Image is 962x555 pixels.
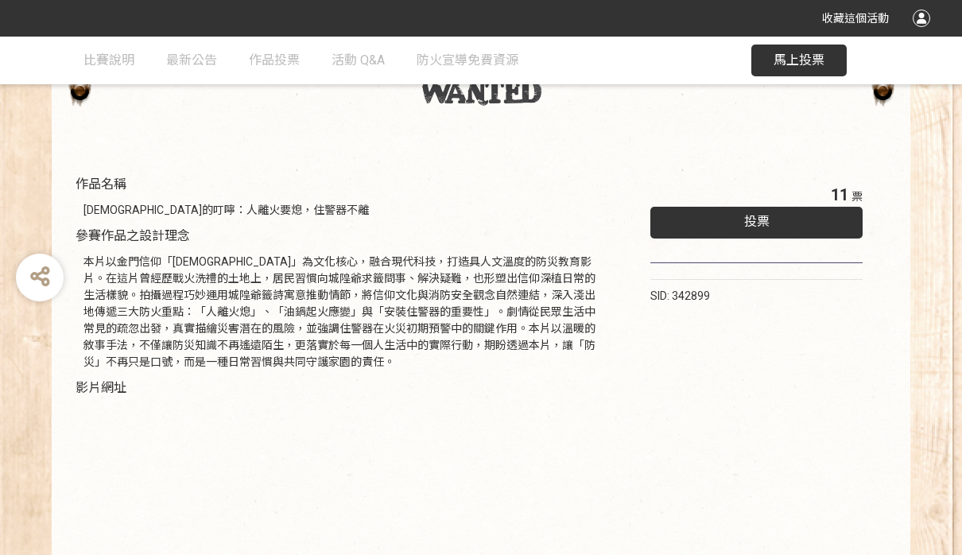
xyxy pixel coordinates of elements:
span: 馬上投票 [774,52,824,68]
span: 防火宣導免費資源 [417,52,518,68]
a: 比賽說明 [83,37,134,84]
a: 作品投票 [249,37,300,84]
span: 作品名稱 [76,177,126,192]
a: 最新公告 [166,37,217,84]
span: 活動 Q&A [332,52,385,68]
span: 11 [831,185,848,204]
span: 最新公告 [166,52,217,68]
span: 票 [851,190,863,203]
span: 參賽作品之設計理念 [76,228,190,243]
span: 作品投票 [249,52,300,68]
span: 投票 [744,214,770,229]
span: SID: 342899 [650,289,710,302]
span: 影片網址 [76,380,126,395]
button: 馬上投票 [751,45,847,76]
a: 防火宣導免費資源 [417,37,518,84]
div: 本片以金門信仰「[DEMOGRAPHIC_DATA]」為文化核心，融合現代科技，打造具人文溫度的防災教育影片。在這片曾經歷戰火洗禮的土地上，居民習慣向城隍爺求籤問事、解決疑難，也形塑出信仰深植日... [83,254,603,371]
span: 比賽說明 [83,52,134,68]
div: [DEMOGRAPHIC_DATA]的叮嚀：人離火要熄，住警器不離 [83,202,603,219]
a: 活動 Q&A [332,37,385,84]
span: 收藏這個活動 [822,12,889,25]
